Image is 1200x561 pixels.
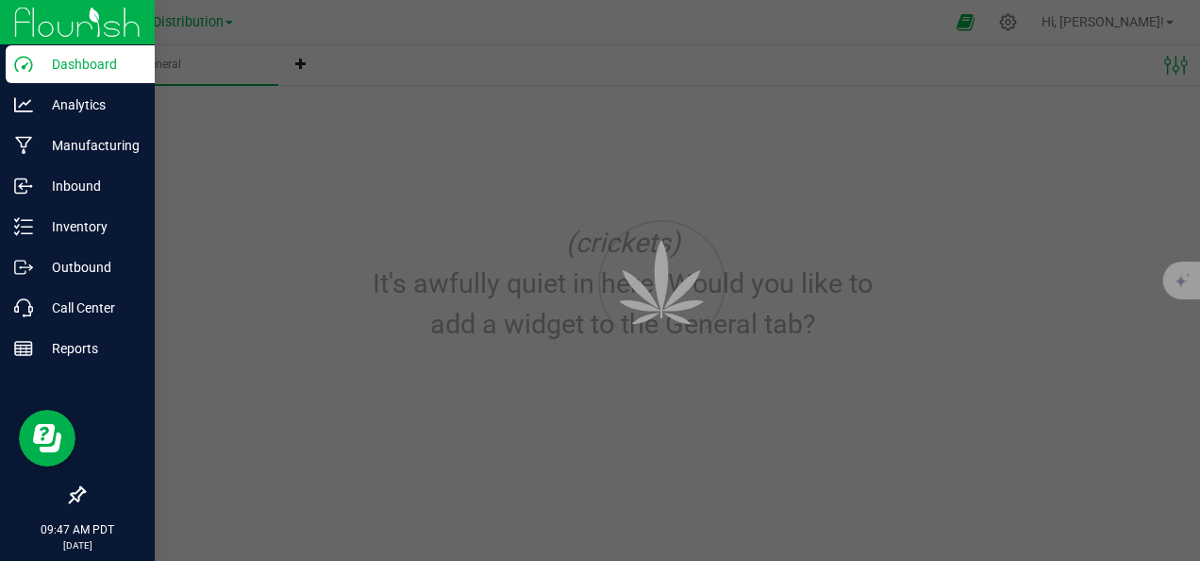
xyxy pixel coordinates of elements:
[14,136,33,155] inline-svg: Manufacturing
[14,258,33,277] inline-svg: Outbound
[33,337,146,360] p: Reports
[33,93,146,116] p: Analytics
[14,217,33,236] inline-svg: Inventory
[14,177,33,195] inline-svg: Inbound
[8,538,146,552] p: [DATE]
[14,95,33,114] inline-svg: Analytics
[33,297,146,319] p: Call Center
[33,256,146,279] p: Outbound
[8,521,146,538] p: 09:47 AM PDT
[14,339,33,358] inline-svg: Reports
[33,134,146,157] p: Manufacturing
[14,298,33,317] inline-svg: Call Center
[19,410,75,467] iframe: Resource center
[33,53,146,76] p: Dashboard
[33,215,146,238] p: Inventory
[33,175,146,197] p: Inbound
[14,55,33,74] inline-svg: Dashboard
